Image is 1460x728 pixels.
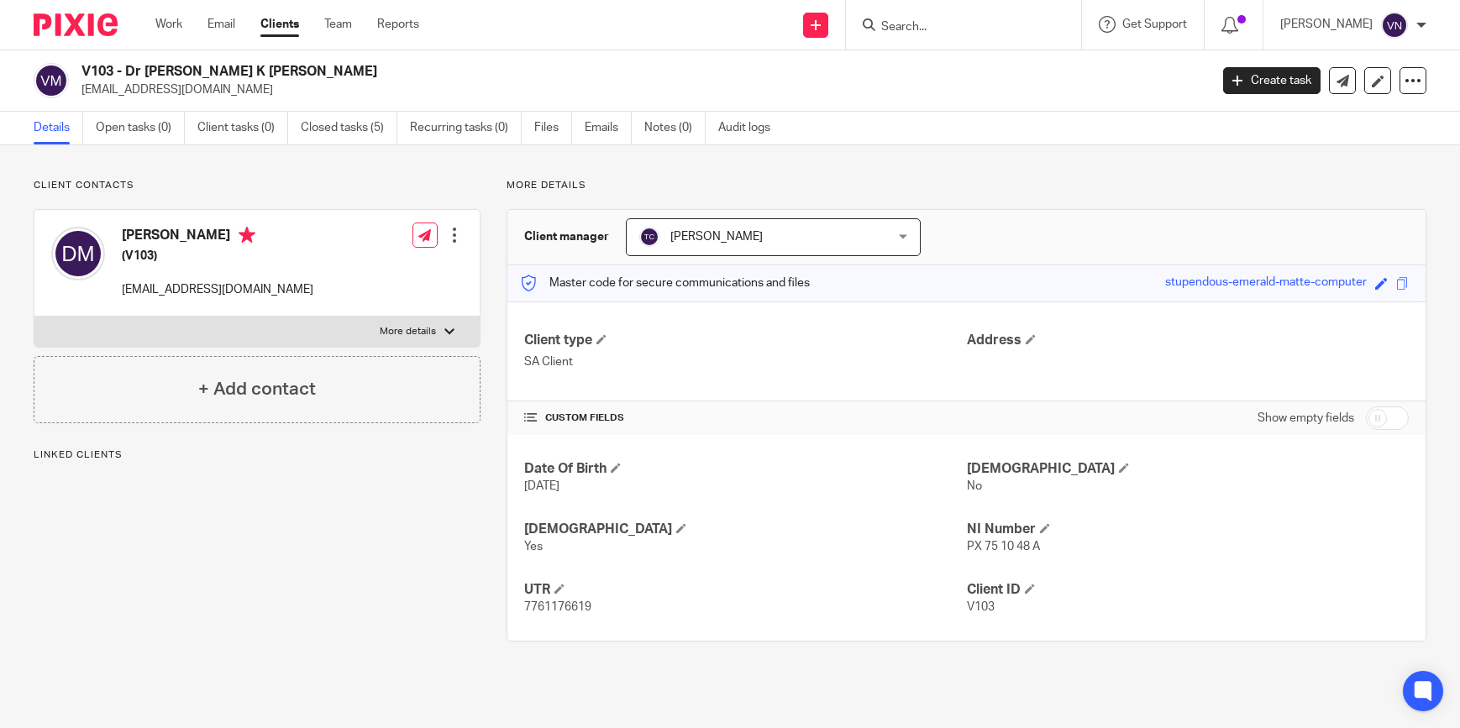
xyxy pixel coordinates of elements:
[239,227,255,244] i: Primary
[1381,12,1408,39] img: svg%3E
[155,16,182,33] a: Work
[1258,410,1354,427] label: Show empty fields
[1280,16,1373,33] p: [PERSON_NAME]
[34,112,83,144] a: Details
[520,275,810,291] p: Master code for secure communications and files
[524,354,966,370] p: SA Client
[1122,18,1187,30] span: Get Support
[524,480,559,492] span: [DATE]
[81,63,974,81] h2: V103 - Dr [PERSON_NAME] K [PERSON_NAME]
[967,601,995,613] span: V103
[34,63,69,98] img: svg%3E
[410,112,522,144] a: Recurring tasks (0)
[967,541,1040,553] span: PX 75 10 48 A
[524,228,609,245] h3: Client manager
[207,16,235,33] a: Email
[639,227,659,247] img: svg%3E
[34,13,118,36] img: Pixie
[524,332,966,349] h4: Client type
[967,480,982,492] span: No
[644,112,706,144] a: Notes (0)
[96,112,185,144] a: Open tasks (0)
[380,325,436,338] p: More details
[880,20,1031,35] input: Search
[34,448,481,462] p: Linked clients
[524,581,966,599] h4: UTR
[967,581,1409,599] h4: Client ID
[34,179,481,192] p: Client contacts
[967,460,1409,478] h4: [DEMOGRAPHIC_DATA]
[670,231,763,243] span: [PERSON_NAME]
[51,227,105,280] img: svg%3E
[524,411,966,425] h4: CUSTOM FIELDS
[524,541,543,553] span: Yes
[1165,274,1367,293] div: stupendous-emerald-matte-computer
[81,81,1198,98] p: [EMAIL_ADDRESS][DOMAIN_NAME]
[524,460,966,478] h4: Date Of Birth
[585,112,632,144] a: Emails
[122,227,313,248] h4: [PERSON_NAME]
[260,16,299,33] a: Clients
[198,376,316,402] h4: + Add contact
[122,281,313,298] p: [EMAIL_ADDRESS][DOMAIN_NAME]
[718,112,783,144] a: Audit logs
[301,112,397,144] a: Closed tasks (5)
[507,179,1426,192] p: More details
[524,601,591,613] span: 7761176619
[377,16,419,33] a: Reports
[524,521,966,538] h4: [DEMOGRAPHIC_DATA]
[967,521,1409,538] h4: NI Number
[967,332,1409,349] h4: Address
[122,248,313,264] h5: (V103)
[534,112,572,144] a: Files
[197,112,288,144] a: Client tasks (0)
[324,16,352,33] a: Team
[1223,67,1321,94] a: Create task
